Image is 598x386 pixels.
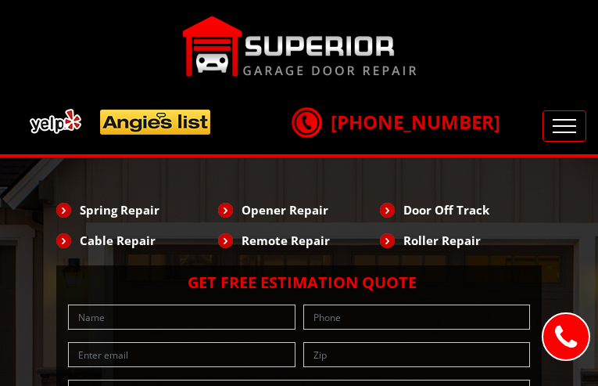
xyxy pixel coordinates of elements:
[303,305,531,330] input: Phone
[182,16,417,77] img: Superior.png
[303,342,531,367] input: Zip
[218,227,380,254] li: Remote Repair
[542,110,586,142] button: Toggle navigation
[287,103,326,142] img: call.png
[56,227,218,254] li: Cable Repair
[68,305,295,330] input: Name
[218,197,380,223] li: Opener Repair
[56,197,218,223] li: Spring Repair
[380,227,542,254] li: Roller Repair
[23,103,217,141] img: add.png
[68,342,295,367] input: Enter email
[292,109,500,135] a: [PHONE_NUMBER]
[380,197,542,223] li: Door Off Track
[64,273,534,292] h2: Get Free Estimation Quote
